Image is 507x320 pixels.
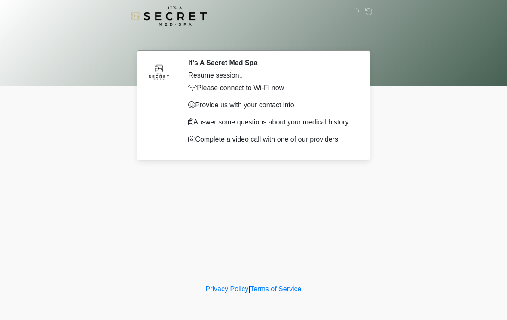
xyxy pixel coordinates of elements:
div: Resume session... [188,70,354,81]
img: It's A Secret Med Spa Logo [131,6,207,26]
h2: It's A Secret Med Spa [188,59,354,67]
p: Complete a video call with one of our providers [188,134,354,145]
a: Privacy Policy [206,285,249,293]
p: Answer some questions about your medical history [188,117,354,127]
p: Provide us with your contact info [188,100,354,110]
a: Terms of Service [250,285,301,293]
a: | [248,285,250,293]
p: Please connect to Wi-Fi now [188,83,354,93]
img: Agent Avatar [146,59,172,85]
h1: ‎ ‎ [133,31,374,47]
